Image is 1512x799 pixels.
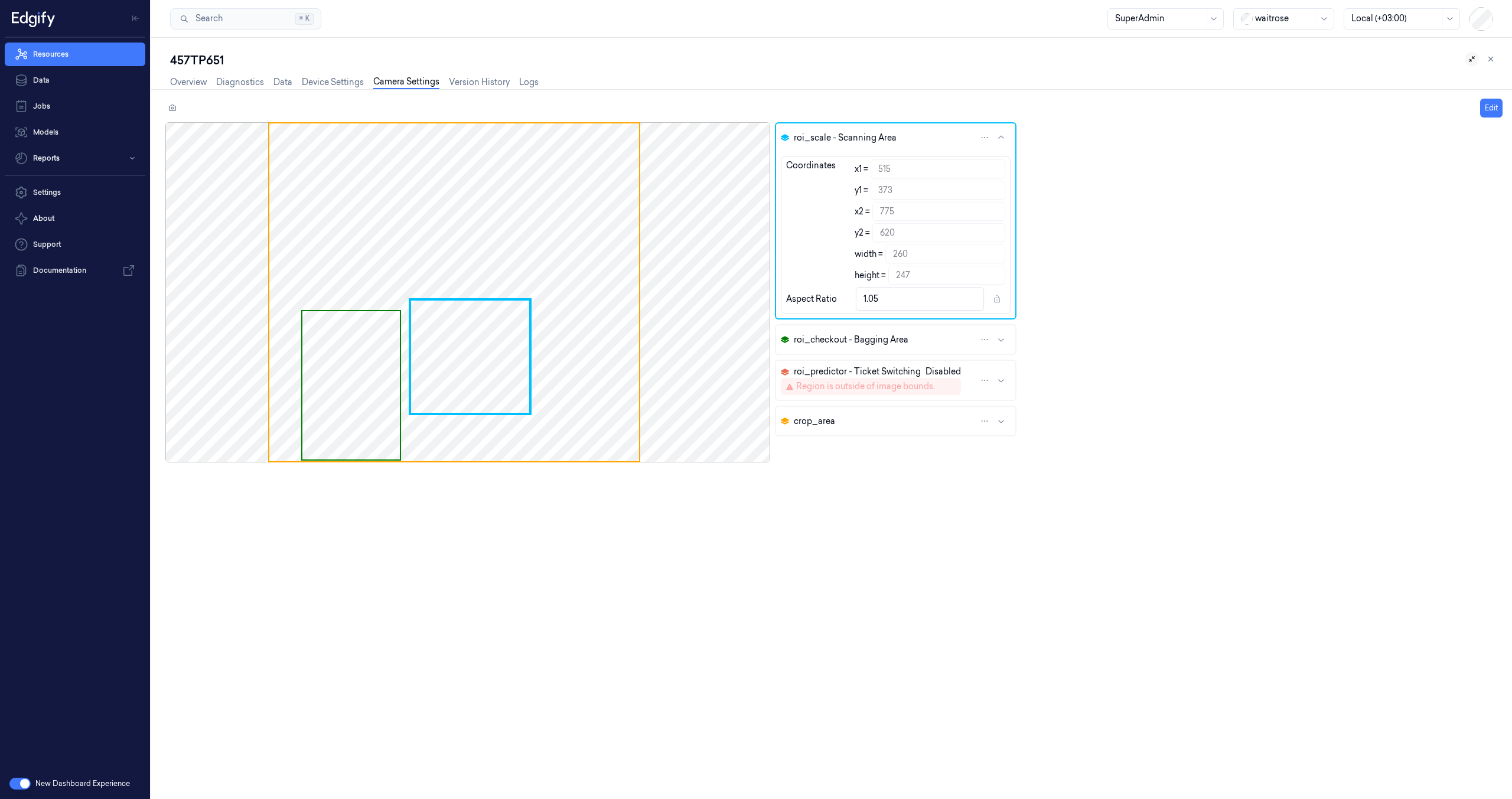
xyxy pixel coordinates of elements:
span: roi_checkout - Bagging Area [794,334,908,346]
button: roi_checkout - Bagging Area [776,325,1015,354]
a: Overview [170,76,207,89]
a: Logs [519,76,539,89]
label: x2 = [855,206,870,218]
div: Aspect Ratio [786,293,837,305]
label: y2 = [855,227,870,239]
a: Resources [5,43,145,66]
button: About [5,207,145,230]
a: Support [5,233,145,256]
button: roi_scale - Scanning Area [776,123,1015,152]
a: Data [5,69,145,92]
a: Data [273,76,292,89]
div: Coordinates [786,159,836,285]
a: Camera Settings [373,76,439,89]
span: crop_area [794,415,835,428]
div: Disabled [781,366,961,378]
a: Jobs [5,94,145,118]
span: roi_predictor - Ticket Switching [794,366,921,378]
a: Device Settings [302,76,364,89]
span: roi_scale - Scanning Area [794,132,897,144]
span: Search [191,12,223,25]
label: width = [855,248,883,260]
div: 457TP651 [170,52,1503,69]
label: height = [855,269,886,282]
button: Reports [5,146,145,170]
a: Documentation [5,259,145,282]
a: Models [5,120,145,144]
a: Version History [449,76,510,89]
button: Search⌘K [170,8,321,30]
label: y1 = [855,184,868,197]
button: roi_predictor - Ticket SwitchingDisabledRegion is outside of image bounds. [776,361,1015,400]
button: crop_area [776,407,1015,435]
a: Settings [5,181,145,204]
button: Toggle Navigation [126,9,145,28]
div: Region is outside of image bounds. [796,380,935,393]
div: roi_scale - Scanning Area [776,156,1015,314]
a: Diagnostics [216,76,264,89]
button: Edit [1480,99,1503,118]
label: x1 = [855,163,868,175]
